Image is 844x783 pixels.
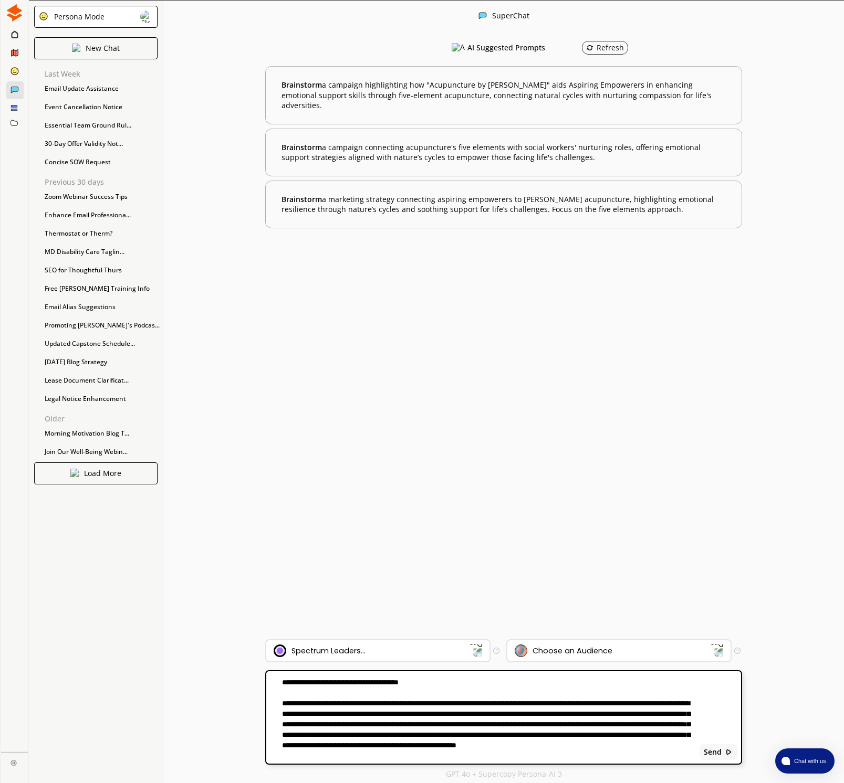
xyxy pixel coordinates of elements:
[6,4,23,22] img: Close
[533,647,612,655] div: Choose an Audience
[140,10,153,23] img: Close
[45,415,163,423] p: Older
[39,207,163,223] div: Enhance Email Professiona...
[39,244,163,260] div: MD Disability Care Taglin...
[710,644,723,658] img: Dropdown Icon
[39,154,163,170] div: Concise SOW Request
[291,647,366,655] div: Spectrum Leaders...
[39,81,163,97] div: Email Update Assistance
[39,318,163,333] div: Promoting [PERSON_NAME]'s Podcas...
[39,281,163,297] div: Free [PERSON_NAME] Training Info
[86,44,120,52] p: New Chat
[39,136,163,152] div: 30-Day Offer Validity Not...
[478,12,487,20] img: Close
[39,12,48,21] img: Close
[84,469,121,478] p: Load More
[704,748,722,756] b: Send
[586,44,624,52] div: Refresh
[39,391,163,407] div: Legal Notice Enhancement
[45,178,163,186] p: Previous 30 days
[282,80,725,111] b: a campaign highlighting how "Acupuncture by [PERSON_NAME]" aids Aspiring Empowerers in enhancing ...
[39,118,163,133] div: Essential Team Ground Rul...
[11,759,17,766] img: Close
[39,189,163,205] div: Zoom Webinar Success Tips
[469,644,483,658] img: Dropdown Icon
[70,469,79,477] img: Close
[790,757,828,765] span: Chat with us
[39,354,163,370] div: [DATE] Blog Strategy
[492,12,529,22] div: SuperChat
[725,748,733,756] img: Close
[282,194,725,215] b: a marketing strategy connecting aspiring empowerers to [PERSON_NAME] acupuncture, highlighting em...
[39,299,163,315] div: Email Alias Suggestions
[734,648,741,654] img: Tooltip Icon
[39,373,163,388] div: Lease Document Clarificat...
[45,70,163,78] p: Last Week
[1,752,28,770] a: Close
[39,426,163,441] div: Morning Motivation Blog T...
[515,644,527,657] img: Audience Icon
[282,194,322,204] span: Brainstorm
[72,44,80,52] img: Close
[39,99,163,115] div: Event Cancellation Notice
[493,648,499,654] img: Tooltip Icon
[39,336,163,352] div: Updated Capstone Schedule...
[452,43,465,52] img: AI Suggested Prompts
[446,770,562,778] p: GPT 4o + Supercopy Persona-AI 3
[282,142,725,163] b: a campaign connecting acupuncture's five elements with social workers' nurturing roles, offering ...
[467,40,545,56] h3: AI Suggested Prompts
[39,226,163,241] div: Thermostat or Therm?
[274,644,286,657] img: Brand Icon
[586,44,593,51] img: Refresh
[39,444,163,460] div: Join Our Well-Being Webin...
[282,80,322,90] span: Brainstorm
[282,142,322,152] span: Brainstorm
[39,262,163,278] div: SEO for Thoughtful Thurs
[50,13,105,21] div: Persona Mode
[775,748,835,774] button: atlas-launcher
